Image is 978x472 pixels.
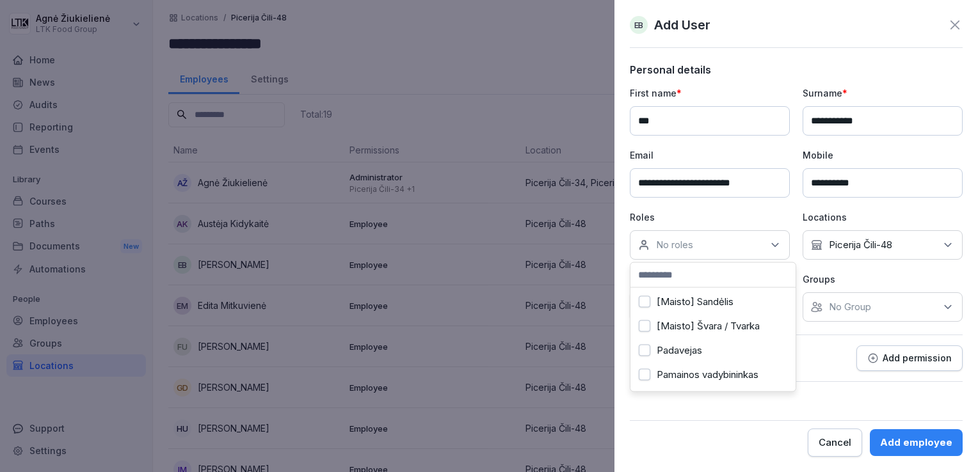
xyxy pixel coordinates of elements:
[803,148,963,162] p: Mobile
[657,296,734,308] label: [Maisto] Sandėlis
[654,15,710,35] p: Add User
[856,345,963,371] button: Add permission
[656,239,693,251] p: No roles
[657,345,702,356] label: Padavejas
[630,210,790,224] p: Roles
[819,436,851,450] div: Cancel
[803,86,963,100] p: Surname
[630,16,648,34] div: EB
[808,429,862,457] button: Cancel
[829,301,871,313] p: No Group
[657,369,758,381] label: Pamainos vadybininkas
[630,63,963,76] p: Personal details
[630,86,790,100] p: First name
[657,320,760,332] label: [Maisto] Švara / Tvarka
[883,353,952,363] p: Add permission
[829,239,892,251] p: Picerija Čili-48
[803,210,963,224] p: Locations
[870,429,963,456] button: Add employee
[880,436,952,450] div: Add employee
[803,272,963,286] p: Groups
[630,148,790,162] p: Email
